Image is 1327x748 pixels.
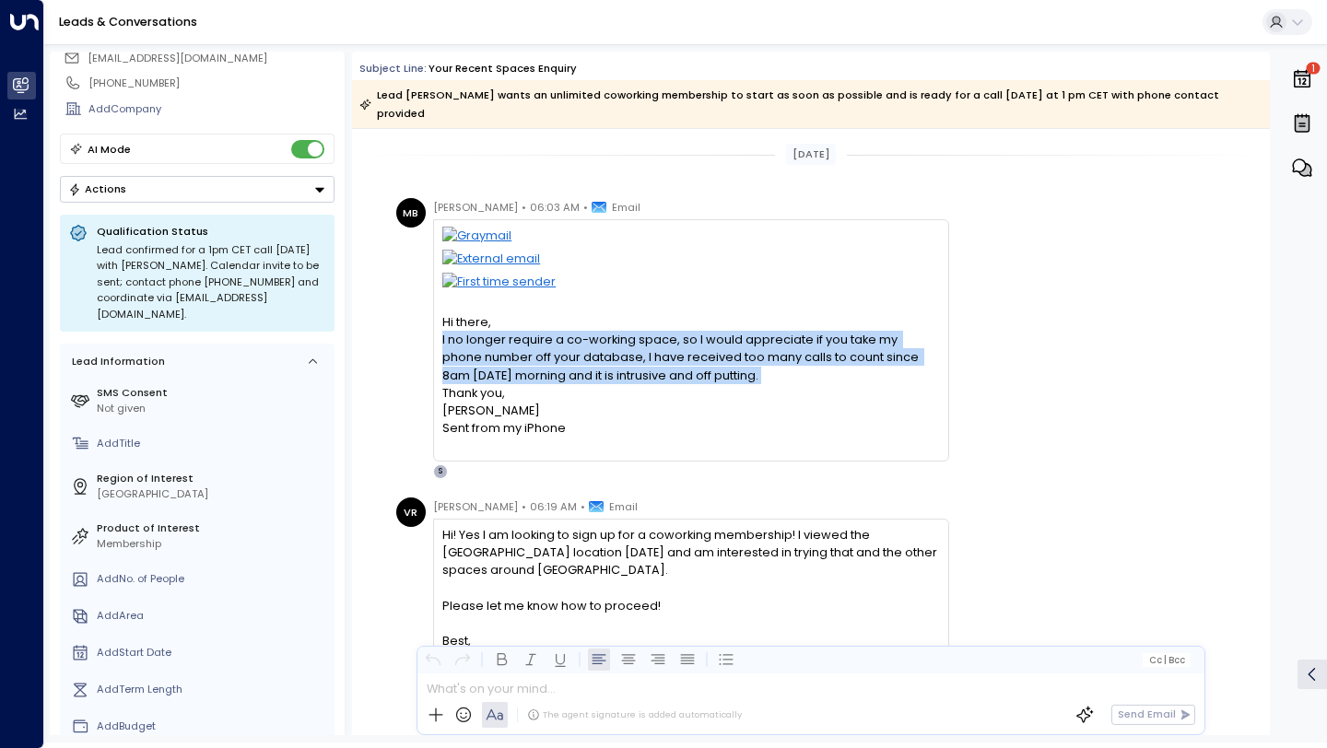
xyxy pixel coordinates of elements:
div: Please let me know how to proceed! [442,597,939,614]
img: Graymail [442,227,939,250]
a: Leads & Conversations [59,14,197,29]
div: I no longer require a co-working space, so I would appreciate if you take my phone number off you... [442,331,939,384]
div: AddCompany [88,101,334,117]
div: AddTerm Length [97,682,328,697]
div: Best, [442,632,939,649]
span: [EMAIL_ADDRESS][DOMAIN_NAME] [88,51,267,65]
div: Membership [97,536,328,552]
span: 06:19 AM [530,497,577,516]
div: Lead [PERSON_NAME] wants an unlimited coworking membership to start as soon as possible and is re... [359,86,1261,123]
span: marjbrennan@gmail.com [88,51,267,66]
label: Region of Interest [97,471,328,486]
div: Lead confirmed for a 1pm CET call [DATE] with [PERSON_NAME]. Calendar invite to be sent; contact ... [97,242,325,323]
span: | [1164,655,1167,665]
div: AddArea [97,608,328,624]
div: AddTitle [97,436,328,451]
span: • [522,497,526,516]
span: • [581,497,585,516]
div: Your recent Spaces enquiry [429,61,577,76]
span: Email [612,198,640,216]
div: MB [396,198,426,228]
div: The agent signature is added automatically [527,708,742,721]
span: Cc Bcc [1149,655,1185,665]
div: Thank you, [442,384,939,402]
span: • [522,198,526,216]
button: Undo [422,649,444,671]
div: AddBudget [97,719,328,734]
img: External email [442,250,939,273]
div: Hi! Yes I am looking to sign up for a coworking membership! I viewed the [GEOGRAPHIC_DATA] locati... [442,526,939,703]
button: Actions [60,176,335,203]
img: First time sender [442,273,939,296]
div: AI Mode [88,140,131,158]
div: [GEOGRAPHIC_DATA] [97,486,328,502]
button: 1 [1286,59,1318,99]
span: Email [609,497,638,516]
div: Not given [97,401,328,416]
div: [PERSON_NAME] [442,402,939,455]
p: Qualification Status [97,224,325,239]
div: Actions [68,182,126,195]
div: AddStart Date [97,645,328,660]
span: • [583,198,588,216]
div: VR [396,497,426,527]
span: [PERSON_NAME] [433,497,518,516]
span: [PERSON_NAME] [433,198,518,216]
button: Cc|Bcc [1143,653,1191,667]
span: 06:03 AM [530,198,580,216]
div: [PHONE_NUMBER] [88,76,334,91]
label: SMS Consent [97,385,328,401]
div: Sent from my iPhone [442,419,939,437]
div: S [433,464,448,479]
button: Redo [452,649,474,671]
div: [DATE] [786,144,836,165]
label: Product of Interest [97,520,328,536]
div: Lead Information [66,354,165,369]
div: AddNo. of People [97,571,328,587]
div: Hi there, [442,227,939,455]
span: 1 [1307,63,1321,75]
span: Subject Line: [359,61,427,76]
div: Button group with a nested menu [60,176,335,203]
